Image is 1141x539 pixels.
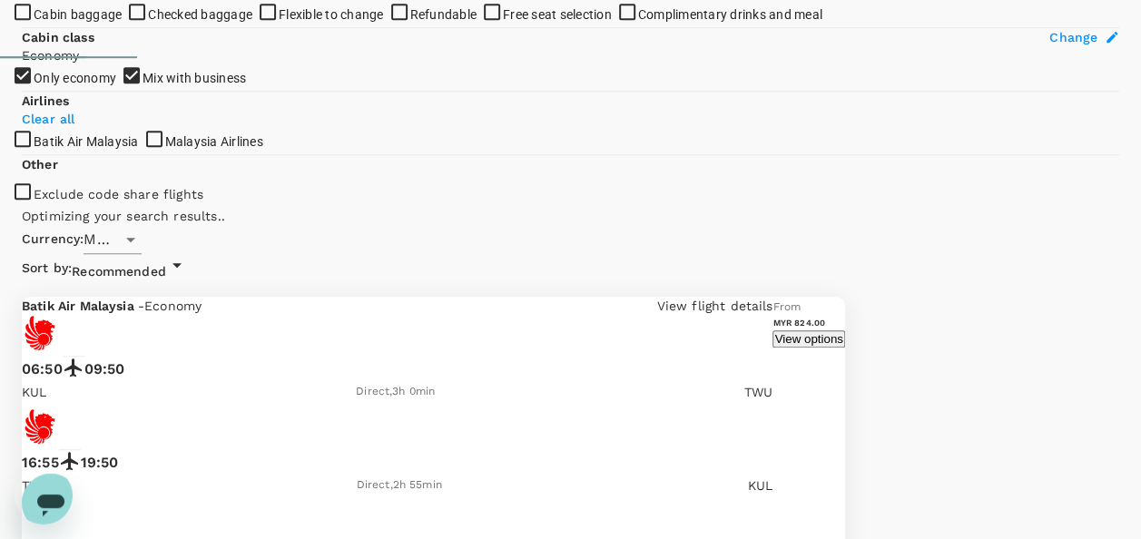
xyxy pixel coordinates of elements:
span: Malaysia Airlines [165,134,263,149]
p: 16:55 [22,452,59,474]
div: Direct , 3h 0min [356,383,435,401]
p: 09:50 [84,358,125,380]
span: From [772,300,801,313]
p: Other [22,155,58,173]
span: Economy [144,299,202,313]
img: OD [22,315,58,351]
p: 19:50 [81,452,119,474]
img: OD [22,408,58,445]
p: Exclude code share flights [34,185,203,203]
button: Open [118,227,143,252]
p: KUL [22,383,46,401]
span: Batik Air Malaysia [34,134,139,149]
span: Currency : [22,230,84,250]
p: View flight details [657,297,773,315]
strong: Airlines [22,93,69,108]
h6: MYR 824.00 [772,317,844,328]
iframe: Button to launch messaging window, conversation in progress [15,466,73,524]
span: Mix with business [143,71,246,85]
p: TWU [744,383,772,401]
p: KUL [748,476,772,495]
span: Recommended [72,264,166,279]
span: Sort by : [22,259,72,279]
button: View options [772,330,844,348]
p: Clear all [22,110,1119,128]
span: - [138,299,144,313]
button: Open messaging window [7,7,65,65]
span: Batik Air Malaysia [22,299,138,313]
div: Direct , 2h 55min [357,476,442,495]
p: 06:50 [22,358,63,380]
span: Only economy [34,71,116,85]
p: Optimizing your search results.. [22,207,845,225]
